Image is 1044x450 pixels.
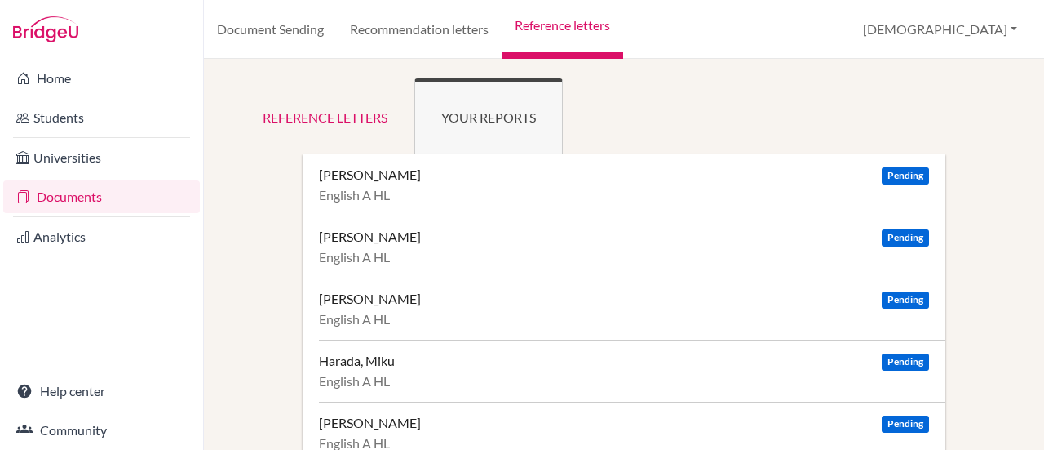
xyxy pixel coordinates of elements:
div: English A HL [319,373,929,390]
a: Home [3,62,200,95]
div: English A HL [319,249,929,265]
a: Your reports [414,78,563,154]
div: [PERSON_NAME] [319,291,421,307]
span: Pending [882,416,929,433]
span: Pending [882,292,929,309]
img: Bridge-U [13,16,78,42]
a: Reference letters [236,78,414,154]
a: Help center [3,375,200,408]
a: [PERSON_NAME] Pending English A HL [319,154,945,216]
a: Harada, Miku Pending English A HL [319,340,945,402]
div: [PERSON_NAME] [319,229,421,245]
a: Students [3,101,200,134]
div: [PERSON_NAME] [319,167,421,183]
a: Analytics [3,221,200,253]
div: English A HL [319,311,929,327]
a: Documents [3,180,200,213]
a: Universities [3,141,200,174]
span: Pending [882,167,929,185]
div: [PERSON_NAME] [319,415,421,431]
button: [DEMOGRAPHIC_DATA] [856,14,1024,45]
a: [PERSON_NAME] Pending English A HL [319,216,945,278]
a: Community [3,414,200,447]
span: Pending [882,229,929,247]
div: English A HL [319,187,929,203]
a: [PERSON_NAME] Pending English A HL [319,278,945,340]
span: Pending [882,354,929,371]
div: Harada, Miku [319,353,395,369]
